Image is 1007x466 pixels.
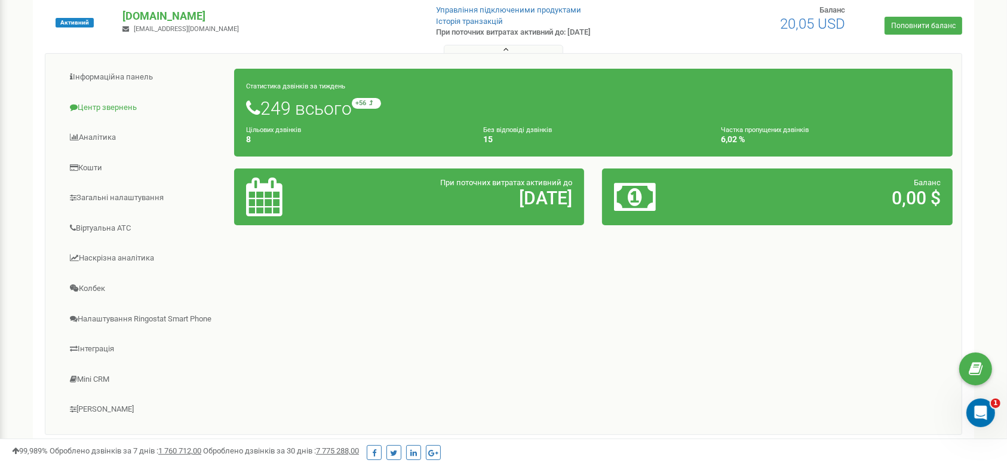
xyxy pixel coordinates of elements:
a: Інформаційна панель [54,63,235,92]
span: Баланс [819,5,845,14]
span: 20,05 USD [780,16,845,32]
h2: 0,00 $ [729,188,941,208]
a: Поповнити баланс [885,17,962,35]
a: Загальні налаштування [54,183,235,213]
span: 1 [991,398,1000,408]
a: Центр звернень [54,93,235,122]
a: [PERSON_NAME] [54,395,235,424]
span: Баланс [914,178,941,187]
span: Активний [56,18,94,27]
a: Кошти [54,154,235,183]
a: Колбек [54,274,235,303]
span: 99,989% [12,446,48,455]
small: Статистика дзвінків за тиждень [246,82,345,90]
p: [DOMAIN_NAME] [122,8,416,24]
u: 7 775 288,00 [316,446,359,455]
a: Віртуальна АТС [54,214,235,243]
a: Історія транзакцій [436,17,503,26]
span: При поточних витратах активний до [440,178,572,187]
small: Частка пропущених дзвінків [721,126,809,134]
h4: 8 [246,135,466,144]
span: Оброблено дзвінків за 7 днів : [50,446,201,455]
a: Наскрізна аналітика [54,244,235,273]
p: При поточних витратах активний до: [DATE] [436,27,652,38]
a: Інтеграція [54,335,235,364]
h4: 15 [484,135,704,144]
small: +56 [352,98,381,109]
a: Mini CRM [54,365,235,394]
a: Управління підключеними продуктами [436,5,581,14]
h2: [DATE] [361,188,572,208]
span: Оброблено дзвінків за 30 днів : [203,446,359,455]
span: [EMAIL_ADDRESS][DOMAIN_NAME] [134,25,239,33]
a: Аналiтика [54,123,235,152]
iframe: Intercom live chat [966,398,995,427]
h4: 6,02 % [721,135,941,144]
u: 1 760 712,00 [158,446,201,455]
a: Налаштування Ringostat Smart Phone [54,305,235,334]
small: Без відповіді дзвінків [484,126,552,134]
small: Цільових дзвінків [246,126,301,134]
h1: 249 всього [246,98,941,118]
